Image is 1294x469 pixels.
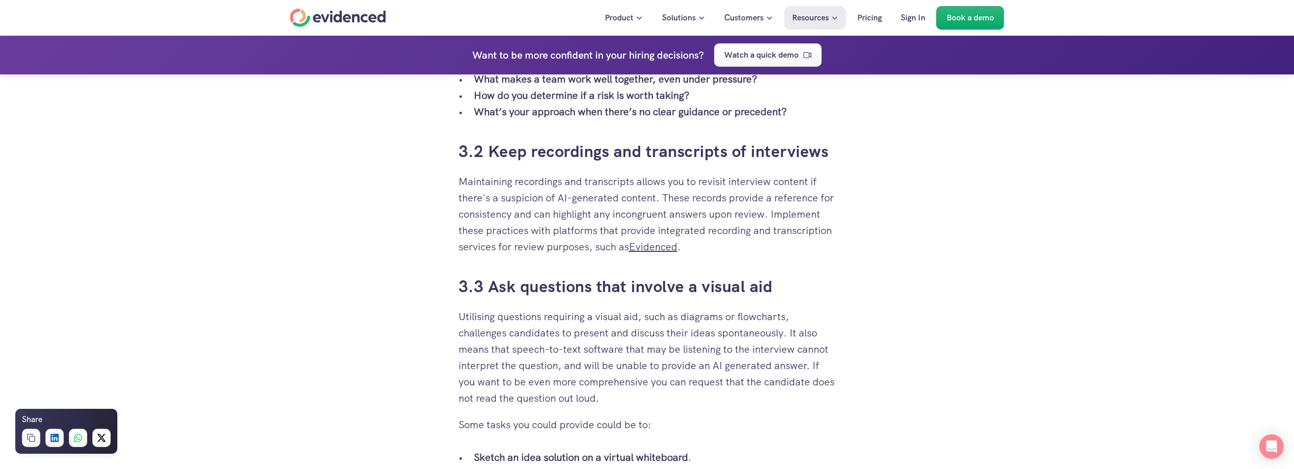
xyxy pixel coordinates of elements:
div: Open Intercom Messenger [1259,434,1284,459]
a: 3.3 Ask questions that involve a visual aid [459,276,773,297]
p: Maintaining recordings and transcripts allows you to revisit interview content if there's a suspi... [459,173,836,255]
p: Pricing [857,11,882,24]
a: Book a demo [936,6,1004,30]
p: Sign In [901,11,925,24]
p: . [474,449,836,465]
a: Home [290,9,386,27]
p: Some tasks you could provide could be to: [459,416,836,433]
h4: Want to be more confident in your hiring decisions? [472,47,704,63]
p: Solutions [662,11,696,24]
p: Resources [792,11,829,24]
h6: Share [22,413,42,426]
a: Watch a quick demo [714,43,822,67]
strong: How do you determine if a risk is worth taking? [474,89,690,102]
p: Book a demo [947,11,994,24]
strong: Sketch an idea solution on a virtual whiteboard [474,451,688,464]
p: Watch a quick demo [724,48,799,62]
p: Customers [724,11,764,24]
a: Evidenced [629,240,677,253]
p: Utilising questions requiring a visual aid, such as diagrams or flowcharts, challenges candidates... [459,308,836,406]
strong: What’s your approach when there’s no clear guidance or precedent? [474,105,787,118]
p: Product [605,11,633,24]
a: 3.2 Keep recordings and transcripts of interviews [459,141,829,162]
strong: What makes a team work well together, even under pressure? [474,72,757,86]
a: Pricing [850,6,890,30]
a: Sign In [893,6,933,30]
